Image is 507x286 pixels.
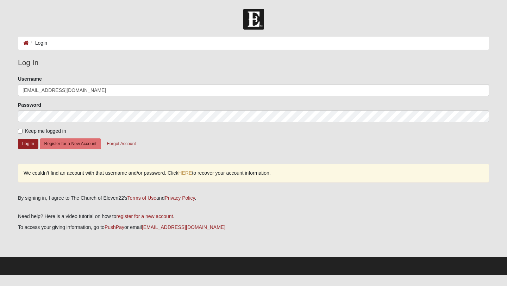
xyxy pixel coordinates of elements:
span: Keep me logged in [25,128,66,134]
p: Need help? Here is a video tutorial on how to . [18,213,489,220]
a: [EMAIL_ADDRESS][DOMAIN_NAME] [142,224,225,230]
a: PushPay [105,224,124,230]
input: Keep me logged in [18,129,23,133]
button: Log In [18,139,38,149]
li: Login [29,39,47,47]
legend: Log In [18,57,489,68]
label: Password [18,101,41,108]
a: Privacy Policy [164,195,195,201]
button: Forgot Account [102,138,140,149]
img: Church of Eleven22 Logo [243,9,264,30]
p: To access your giving information, go to or email [18,224,489,231]
label: Username [18,75,42,82]
a: Terms of Use [127,195,156,201]
div: By signing in, I agree to The Church of Eleven22's and . [18,194,489,202]
a: register for a new account [116,213,173,219]
a: HERE [178,170,192,176]
button: Register for a New Account [40,138,101,149]
div: We couldn’t find an account with that username and/or password. Click to recover your account inf... [18,164,489,182]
